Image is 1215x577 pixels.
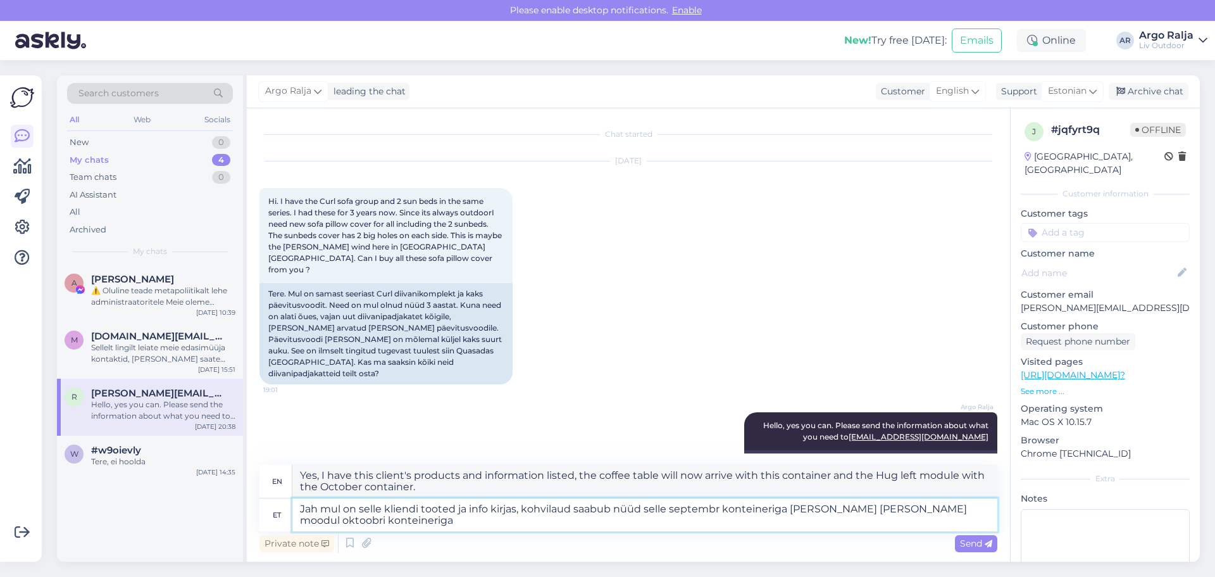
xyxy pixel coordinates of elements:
[91,285,235,308] div: ⚠️ Oluline teade metapoliitikalt lehe administraatoritele Meie oleme metapoliitika tugimeeskond. ...
[1021,402,1190,415] p: Operating system
[67,111,82,128] div: All
[70,449,78,459] span: w
[1021,266,1175,280] input: Add name
[668,4,706,16] span: Enable
[212,171,230,184] div: 0
[259,155,997,167] div: [DATE]
[70,136,89,149] div: New
[844,33,947,48] div: Try free [DATE]:
[1021,207,1190,220] p: Customer tags
[91,445,141,456] span: #w9oievly
[196,308,235,317] div: [DATE] 10:39
[78,87,159,100] span: Search customers
[1021,473,1190,485] div: Extra
[72,278,77,288] span: A
[198,365,235,374] div: [DATE] 15:51
[328,85,406,98] div: leading the chat
[91,399,235,422] div: Hello, yes you can. Please send the information about what you need to [EMAIL_ADDRESS][DOMAIN_NAME]
[876,85,925,98] div: Customer
[70,154,109,167] div: My chats
[259,535,334,552] div: Private note
[744,450,997,483] div: Hello, yes you can. Please send the information about what you need to
[265,84,311,98] span: Argo Ralja
[196,467,235,477] div: [DATE] 14:35
[1139,30,1193,41] div: Argo Ralja
[1048,84,1087,98] span: Estonian
[212,136,230,149] div: 0
[212,154,230,167] div: 4
[996,85,1037,98] div: Support
[10,86,34,110] img: Askly Logo
[1139,41,1193,51] div: Liv Outdoor
[1021,333,1135,350] div: Request phone number
[1025,150,1164,177] div: [GEOGRAPHIC_DATA], [GEOGRAPHIC_DATA]
[1021,434,1190,447] p: Browser
[1017,29,1086,52] div: Online
[1021,223,1190,242] input: Add a tag
[259,129,997,140] div: Chat started
[70,224,106,236] div: Archived
[202,111,233,128] div: Socials
[273,504,281,526] div: et
[133,246,167,257] span: My chats
[763,421,990,441] span: Hello, yes you can. Please send the information about what you need to
[844,34,871,46] b: New!
[1109,83,1188,100] div: Archive chat
[292,498,997,531] textarea: Jah mul on selle kliendi tooted ja info kirjas, kohvilaud saabub nüüd selle septembr konteineriga...
[1021,369,1125,381] a: [URL][DOMAIN_NAME]?
[1051,122,1130,137] div: # jqfyrt9q
[1021,301,1190,315] p: [PERSON_NAME][EMAIL_ADDRESS][DOMAIN_NAME]
[952,29,1002,53] button: Emails
[1139,30,1207,51] a: Argo RaljaLiv Outdoor
[70,171,116,184] div: Team chats
[292,465,997,498] textarea: Yes, I have this client's products and information listed, the coffee table will now arrive with ...
[1021,320,1190,333] p: Customer phone
[70,189,116,201] div: AI Assistant
[1021,355,1190,369] p: Visited pages
[195,422,235,431] div: [DATE] 20:38
[936,84,969,98] span: English
[268,196,504,274] span: Hi. I have the Curl sofa group and 2 sun beds in the same series. I had these for 3 years now. Si...
[72,392,77,402] span: r
[946,402,994,412] span: Argo Ralja
[131,111,153,128] div: Web
[1021,492,1190,505] p: Notes
[1021,415,1190,429] p: Mac OS X 10.15.7
[849,432,988,441] a: [EMAIL_ADDRESS][DOMAIN_NAME]
[70,206,80,219] div: All
[91,342,235,365] div: Sellelt lingilt leiate meie edasimüüja kontaktid, [PERSON_NAME] saate täpsemalt küsida kohaletoim...
[1021,386,1190,397] p: See more ...
[91,388,223,399] span: robert@procom.no
[91,456,235,467] div: Tere, ei hoolda
[1032,127,1036,136] span: j
[1021,247,1190,260] p: Customer name
[1021,188,1190,200] div: Customer information
[71,335,78,345] span: m
[263,385,311,395] span: 19:01
[960,538,992,549] span: Send
[272,471,282,492] div: en
[1116,32,1134,49] div: AR
[1021,447,1190,460] p: Chrome [TECHNICAL_ID]
[91,331,223,342] span: mindaugas.ac@gmail.com
[259,283,513,384] div: Tere. Mul on samast seeriast Curl diivanikomplekt ja kaks päevitusvoodit. Need on mul olnud nüüd ...
[1021,288,1190,301] p: Customer email
[91,274,174,285] span: Amos Adokoh
[1130,123,1186,137] span: Offline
